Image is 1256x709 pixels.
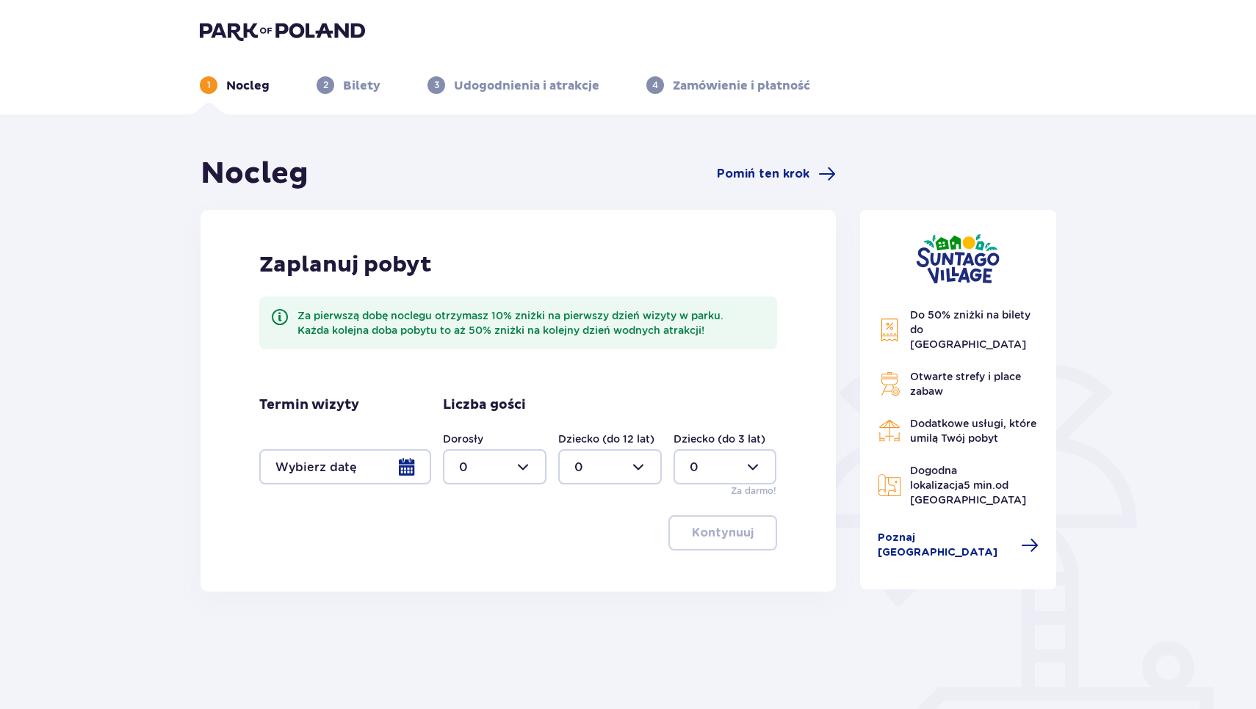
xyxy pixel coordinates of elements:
[434,79,439,92] p: 3
[910,371,1021,397] span: Otwarte strefy i place zabaw
[878,372,901,396] img: Grill Icon
[910,465,1026,506] span: Dogodna lokalizacja od [GEOGRAPHIC_DATA]
[717,165,836,183] a: Pomiń ten krok
[731,484,776,498] p: Za darmo!
[201,156,308,192] h1: Nocleg
[259,396,359,414] p: Termin wizyty
[878,419,901,443] img: Restaurant Icon
[910,309,1031,350] span: Do 50% zniżki na bilety do [GEOGRAPHIC_DATA]
[910,418,1036,444] span: Dodatkowe usługi, które umilą Twój pobyt
[259,251,432,279] p: Zaplanuj pobyt
[668,515,777,550] button: Kontynuuj
[673,78,810,94] p: Zamówienie i płatność
[558,432,654,446] label: Dziecko (do 12 lat)
[454,78,599,94] p: Udogodnienia i atrakcje
[443,396,526,414] p: Liczba gości
[652,79,658,92] p: 4
[717,166,809,182] span: Pomiń ten krok
[297,308,765,338] div: Za pierwszą dobę noclegu otrzymasz 10% zniżki na pierwszy dzień wizyty w parku. Każda kolejna dob...
[674,432,765,446] label: Dziecko (do 3 lat)
[343,78,380,94] p: Bilety
[964,479,995,491] span: 5 min.
[878,531,1039,560] a: Poznaj [GEOGRAPHIC_DATA]
[207,79,211,92] p: 1
[443,432,483,446] label: Dorosły
[226,78,270,94] p: Nocleg
[878,531,1013,560] span: Poznaj [GEOGRAPHIC_DATA]
[200,21,365,41] img: Park of Poland logo
[878,473,901,497] img: Map Icon
[692,525,754,541] p: Kontynuuj
[878,318,901,342] img: Discount Icon
[916,233,1000,284] img: Suntago Village
[323,79,328,92] p: 2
